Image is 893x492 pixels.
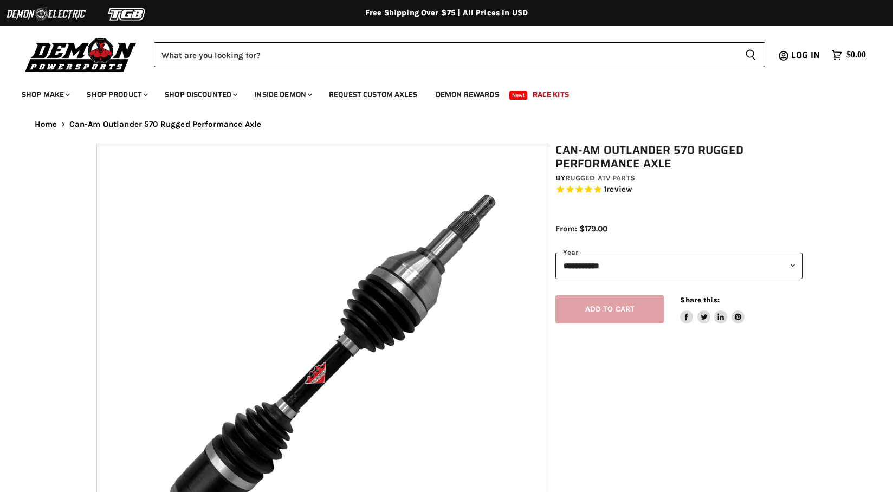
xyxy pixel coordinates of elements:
aside: Share this: [680,295,745,324]
img: Demon Electric Logo 2 [5,4,87,24]
a: Race Kits [525,83,577,106]
span: Rated 5.0 out of 5 stars 1 reviews [555,184,803,196]
div: Free Shipping Over $75 | All Prices In USD [13,8,880,18]
a: Demon Rewards [428,83,507,106]
select: year [555,253,803,279]
img: Demon Powersports [22,35,140,74]
a: Log in [786,50,826,60]
span: Can-Am Outlander 570 Rugged Performance Axle [69,120,262,129]
a: Home [35,120,57,129]
h1: Can-Am Outlander 570 Rugged Performance Axle [555,144,803,171]
a: Inside Demon [246,83,319,106]
a: Request Custom Axles [321,83,425,106]
span: 1 reviews [604,185,632,195]
a: Shop Make [14,83,76,106]
div: by [555,172,803,184]
img: TGB Logo 2 [87,4,168,24]
span: New! [509,91,528,100]
span: Share this: [680,296,719,304]
span: From: $179.00 [555,224,607,234]
ul: Main menu [14,79,863,106]
a: Rugged ATV Parts [565,173,635,183]
form: Product [154,42,765,67]
span: $0.00 [846,50,866,60]
span: Log in [791,48,820,62]
input: Search [154,42,736,67]
span: review [606,185,632,195]
button: Search [736,42,765,67]
a: $0.00 [826,47,871,63]
a: Shop Product [79,83,154,106]
nav: Breadcrumbs [13,120,880,129]
a: Shop Discounted [157,83,244,106]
